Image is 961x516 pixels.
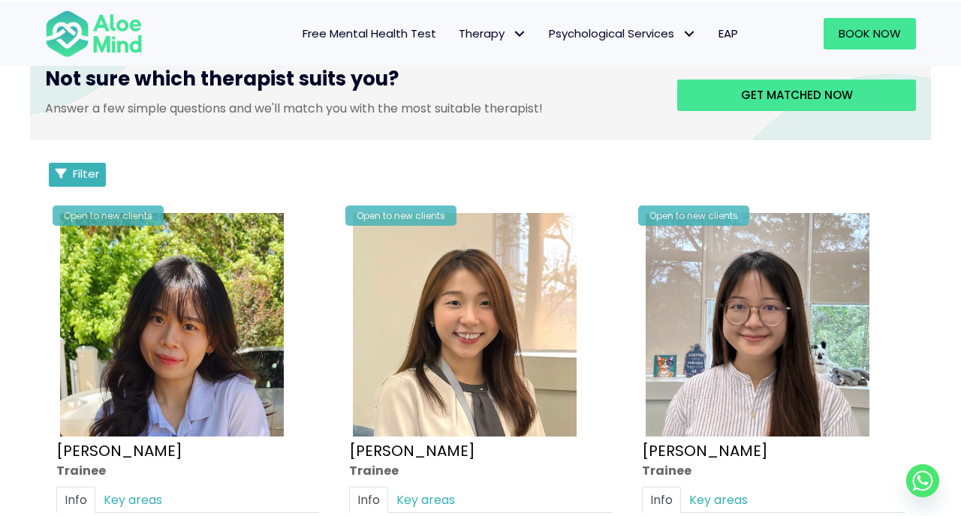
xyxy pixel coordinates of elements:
[677,79,916,111] a: Get matched now
[642,461,905,478] div: Trainee
[349,486,388,512] a: Info
[741,87,853,103] span: Get matched now
[681,486,756,512] a: Key areas
[642,486,681,512] a: Info
[353,213,577,436] img: IMG_1660 – Tracy Kwah
[906,464,939,497] a: Whatsapp
[349,461,612,478] div: Trainee
[638,205,749,226] div: Open to new clients
[60,213,284,436] img: Aloe Mind Profile Pic – Christie Yong Kar Xin
[56,461,319,478] div: Trainee
[388,486,463,512] a: Key areas
[508,22,530,44] span: Therapy: submenu
[73,166,99,181] span: Filter
[291,18,447,49] a: Free Mental Health Test
[45,9,143,58] img: Aloe mind Logo
[718,25,738,41] span: EAP
[49,163,106,187] button: Filter Listings
[678,22,700,44] span: Psychological Services: submenu
[538,18,707,49] a: Psychological ServicesPsychological Services: submenu
[303,25,436,41] span: Free Mental Health Test
[56,486,95,512] a: Info
[345,205,456,226] div: Open to new clients
[56,439,182,460] a: [PERSON_NAME]
[162,18,749,49] nav: Menu
[839,25,901,41] span: Book Now
[45,65,655,100] h3: Not sure which therapist suits you?
[707,18,749,49] a: EAP
[45,100,655,117] p: Answer a few simple questions and we'll match you with the most suitable therapist!
[646,213,869,436] img: IMG_3049 – Joanne Lee
[459,25,526,41] span: Therapy
[642,439,768,460] a: [PERSON_NAME]
[349,439,475,460] a: [PERSON_NAME]
[95,486,170,512] a: Key areas
[53,205,164,226] div: Open to new clients
[824,18,916,49] a: Book Now
[447,18,538,49] a: TherapyTherapy: submenu
[549,25,696,41] span: Psychological Services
